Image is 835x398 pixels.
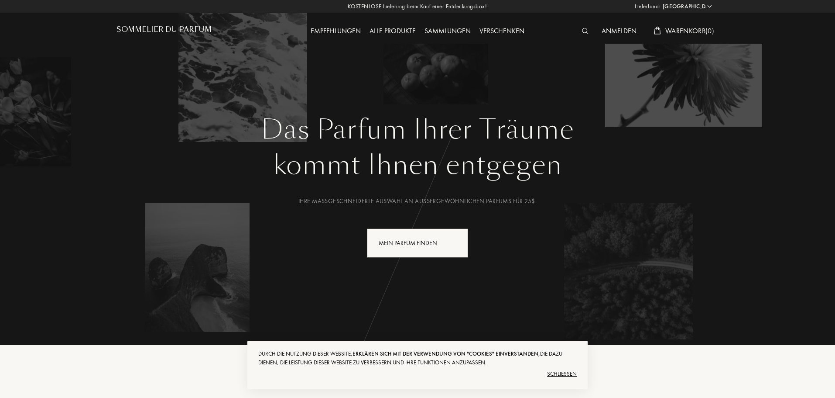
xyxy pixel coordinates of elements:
a: Mein Parfum findenanimation [360,228,475,258]
div: Verschenken [475,26,529,37]
div: kommt Ihnen entgegen [123,145,712,185]
div: Mein Parfum finden [367,228,468,258]
div: Anmelden [597,26,641,37]
h1: Das Parfum Ihrer Träume [123,114,712,145]
div: Alle Produkte [365,26,420,37]
a: Alle Produkte [365,26,420,35]
span: Warenkorb ( 0 ) [665,26,714,35]
img: cart_white.svg [654,27,661,35]
a: Empfehlungen [306,26,365,35]
a: Sammlungen [420,26,475,35]
div: animation [447,234,464,251]
div: Empfehlungen [306,26,365,37]
img: search_icn_white.svg [582,28,589,34]
a: Verschenken [475,26,529,35]
a: Anmelden [597,26,641,35]
span: Lieferland: [635,2,660,11]
span: erklären sich mit der Verwendung von "Cookies" einverstanden, [352,350,540,357]
div: Ihre maßgeschneiderte Auswahl an außergewöhnlichen Parfums für 25$. [123,197,712,206]
div: Sammlungen [420,26,475,37]
a: Sommelier du Parfum [116,25,212,37]
h1: Sommelier du Parfum [116,25,212,34]
div: Durch die Nutzung dieser Website, die dazu dienen, die Leistung dieser Website zu verbessern und ... [258,350,577,367]
div: Schließen [258,367,577,381]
